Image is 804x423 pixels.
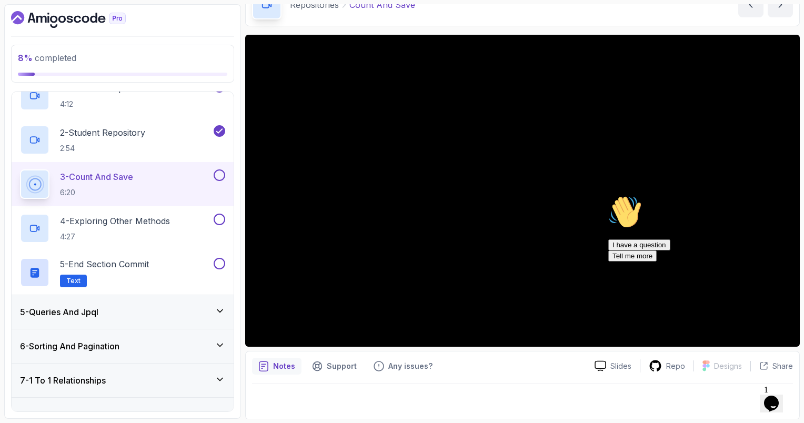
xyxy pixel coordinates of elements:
[20,81,225,110] button: 1-What Are Repositories4:12
[586,360,640,371] a: Slides
[60,126,145,139] p: 2 - Student Repository
[252,358,301,375] button: notes button
[245,35,800,347] iframe: 3 - Count and Save
[388,361,433,371] p: Any issues?
[20,374,106,387] h3: 7 - 1 To 1 Relationships
[273,361,295,371] p: Notes
[4,59,53,70] button: Tell me more
[4,4,38,38] img: :wave:
[760,381,793,412] iframe: chat widget
[60,215,170,227] p: 4 - Exploring Other Methods
[20,258,225,287] button: 5-End Section CommitText
[20,340,119,352] h3: 6 - Sorting And Pagination
[604,191,793,376] iframe: chat widget
[12,364,234,397] button: 7-1 To 1 Relationships
[60,231,170,242] p: 4:27
[4,32,104,39] span: Hi! How can we help?
[66,277,81,285] span: Text
[60,170,133,183] p: 3 - Count And Save
[306,358,363,375] button: Support button
[60,258,149,270] p: 5 - End Section Commit
[4,4,194,70] div: 👋Hi! How can we help?I have a questionTell me more
[18,53,33,63] span: 8 %
[20,306,98,318] h3: 5 - Queries And Jpql
[60,99,157,109] p: 4:12
[367,358,439,375] button: Feedback button
[327,361,357,371] p: Support
[60,187,133,198] p: 6:20
[60,143,145,154] p: 2:54
[20,214,225,243] button: 4-Exploring Other Methods4:27
[11,11,150,28] a: Dashboard
[20,125,225,155] button: 2-Student Repository2:54
[20,408,132,421] h3: 8 - One To One Relationships
[12,329,234,363] button: 6-Sorting And Pagination
[4,48,66,59] button: I have a question
[18,53,76,63] span: completed
[12,295,234,329] button: 5-Queries And Jpql
[20,169,225,199] button: 3-Count And Save6:20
